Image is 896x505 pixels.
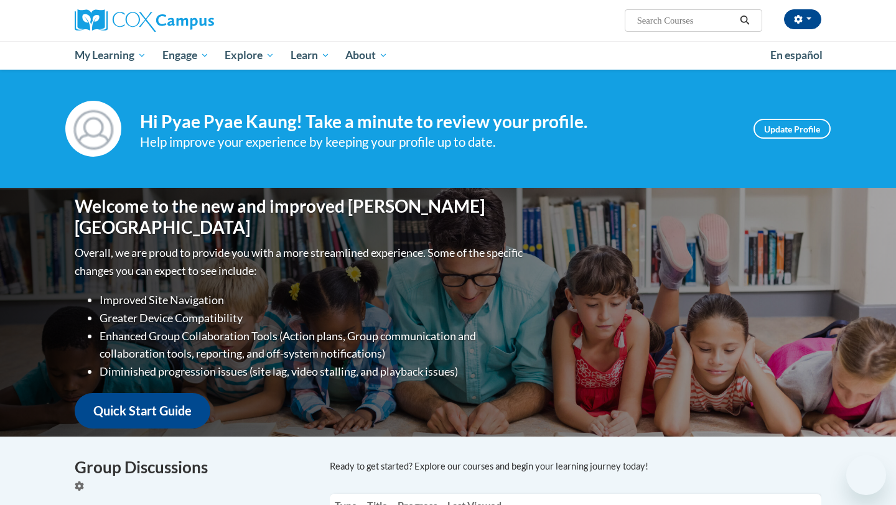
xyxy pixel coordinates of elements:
li: Greater Device Compatibility [100,309,526,327]
li: Diminished progression issues (site lag, video stalling, and playback issues) [100,363,526,381]
div: Help improve your experience by keeping your profile up to date. [140,132,735,152]
a: Learn [282,41,338,70]
img: Cox Campus [75,9,214,32]
span: Learn [291,48,330,63]
a: Update Profile [754,119,831,139]
iframe: Button to launch messaging window [846,455,886,495]
button: Account Settings [784,9,821,29]
div: Main menu [56,41,840,70]
span: En español [770,49,823,62]
button: Search [735,13,754,28]
a: Explore [217,41,282,70]
input: Search Courses [636,13,735,28]
span: About [345,48,388,63]
img: Profile Image [65,101,121,157]
a: Engage [154,41,217,70]
span: Explore [225,48,274,63]
span: Engage [162,48,209,63]
h4: Hi Pyae Pyae Kaung! Take a minute to review your profile. [140,111,735,132]
li: Enhanced Group Collaboration Tools (Action plans, Group communication and collaboration tools, re... [100,327,526,363]
span: My Learning [75,48,146,63]
p: Overall, we are proud to provide you with a more streamlined experience. Some of the specific cha... [75,244,526,280]
a: About [338,41,396,70]
li: Improved Site Navigation [100,291,526,309]
a: My Learning [67,41,154,70]
h4: Group Discussions [75,455,311,480]
a: Cox Campus [75,9,311,32]
a: Quick Start Guide [75,393,210,429]
a: En español [762,42,831,68]
h1: Welcome to the new and improved [PERSON_NAME][GEOGRAPHIC_DATA] [75,196,526,238]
